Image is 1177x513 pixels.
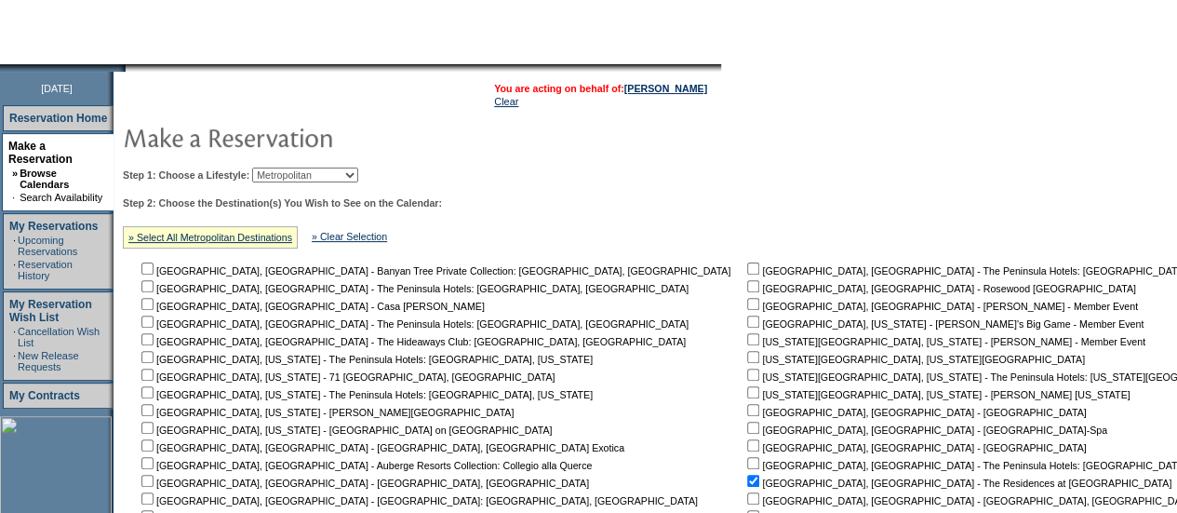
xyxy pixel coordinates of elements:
[138,336,686,347] nobr: [GEOGRAPHIC_DATA], [GEOGRAPHIC_DATA] - The Hideaways Club: [GEOGRAPHIC_DATA], [GEOGRAPHIC_DATA]
[9,389,80,402] a: My Contracts
[13,350,16,372] td: ·
[743,389,1130,400] nobr: [US_STATE][GEOGRAPHIC_DATA], [US_STATE] - [PERSON_NAME] [US_STATE]
[138,389,593,400] nobr: [GEOGRAPHIC_DATA], [US_STATE] - The Peninsula Hotels: [GEOGRAPHIC_DATA], [US_STATE]
[743,407,1086,418] nobr: [GEOGRAPHIC_DATA], [GEOGRAPHIC_DATA] - [GEOGRAPHIC_DATA]
[20,168,69,190] a: Browse Calendars
[13,259,16,281] td: ·
[9,112,107,125] a: Reservation Home
[312,231,387,242] a: » Clear Selection
[41,83,73,94] span: [DATE]
[18,259,73,281] a: Reservation History
[138,425,552,436] nobr: [GEOGRAPHIC_DATA], [US_STATE] - [GEOGRAPHIC_DATA] on [GEOGRAPHIC_DATA]
[743,442,1086,453] nobr: [GEOGRAPHIC_DATA], [GEOGRAPHIC_DATA] - [GEOGRAPHIC_DATA]
[138,283,689,294] nobr: [GEOGRAPHIC_DATA], [GEOGRAPHIC_DATA] - The Peninsula Hotels: [GEOGRAPHIC_DATA], [GEOGRAPHIC_DATA]
[743,336,1145,347] nobr: [US_STATE][GEOGRAPHIC_DATA], [US_STATE] - [PERSON_NAME] - Member Event
[18,235,77,257] a: Upcoming Reservations
[138,478,589,489] nobr: [GEOGRAPHIC_DATA], [GEOGRAPHIC_DATA] - [GEOGRAPHIC_DATA], [GEOGRAPHIC_DATA]
[624,83,707,94] a: [PERSON_NAME]
[123,197,442,209] b: Step 2: Choose the Destination(s) You Wish to See on the Calendar:
[119,64,126,72] img: promoShadowLeftCorner.gif
[743,478,1171,489] nobr: [GEOGRAPHIC_DATA], [GEOGRAPHIC_DATA] - The Residences at [GEOGRAPHIC_DATA]
[18,350,78,372] a: New Release Requests
[138,318,689,330] nobr: [GEOGRAPHIC_DATA], [GEOGRAPHIC_DATA] - The Peninsula Hotels: [GEOGRAPHIC_DATA], [GEOGRAPHIC_DATA]
[9,298,92,324] a: My Reservation Wish List
[13,235,16,257] td: ·
[138,301,485,312] nobr: [GEOGRAPHIC_DATA], [GEOGRAPHIC_DATA] - Casa [PERSON_NAME]
[12,168,18,179] b: »
[138,460,592,471] nobr: [GEOGRAPHIC_DATA], [GEOGRAPHIC_DATA] - Auberge Resorts Collection: Collegio alla Querce
[494,83,707,94] span: You are acting on behalf of:
[138,265,730,277] nobr: [GEOGRAPHIC_DATA], [GEOGRAPHIC_DATA] - Banyan Tree Private Collection: [GEOGRAPHIC_DATA], [GEOGRA...
[8,140,73,166] a: Make a Reservation
[138,495,698,506] nobr: [GEOGRAPHIC_DATA], [GEOGRAPHIC_DATA] - [GEOGRAPHIC_DATA]: [GEOGRAPHIC_DATA], [GEOGRAPHIC_DATA]
[13,326,16,348] td: ·
[128,232,292,243] a: » Select All Metropolitan Destinations
[123,118,495,155] img: pgTtlMakeReservation.gif
[743,318,1144,330] nobr: [GEOGRAPHIC_DATA], [US_STATE] - [PERSON_NAME]'s Big Game - Member Event
[138,354,593,365] nobr: [GEOGRAPHIC_DATA], [US_STATE] - The Peninsula Hotels: [GEOGRAPHIC_DATA], [US_STATE]
[138,442,624,453] nobr: [GEOGRAPHIC_DATA], [GEOGRAPHIC_DATA] - [GEOGRAPHIC_DATA], [GEOGRAPHIC_DATA] Exotica
[18,326,100,348] a: Cancellation Wish List
[138,407,514,418] nobr: [GEOGRAPHIC_DATA], [US_STATE] - [PERSON_NAME][GEOGRAPHIC_DATA]
[743,354,1085,365] nobr: [US_STATE][GEOGRAPHIC_DATA], [US_STATE][GEOGRAPHIC_DATA]
[494,96,518,107] a: Clear
[138,371,555,383] nobr: [GEOGRAPHIC_DATA], [US_STATE] - 71 [GEOGRAPHIC_DATA], [GEOGRAPHIC_DATA]
[743,425,1107,436] nobr: [GEOGRAPHIC_DATA], [GEOGRAPHIC_DATA] - [GEOGRAPHIC_DATA]-Spa
[743,301,1138,312] nobr: [GEOGRAPHIC_DATA], [GEOGRAPHIC_DATA] - [PERSON_NAME] - Member Event
[743,283,1135,294] nobr: [GEOGRAPHIC_DATA], [GEOGRAPHIC_DATA] - Rosewood [GEOGRAPHIC_DATA]
[9,220,98,233] a: My Reservations
[12,192,18,203] td: ·
[126,64,127,72] img: blank.gif
[20,192,102,203] a: Search Availability
[123,169,249,181] b: Step 1: Choose a Lifestyle:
